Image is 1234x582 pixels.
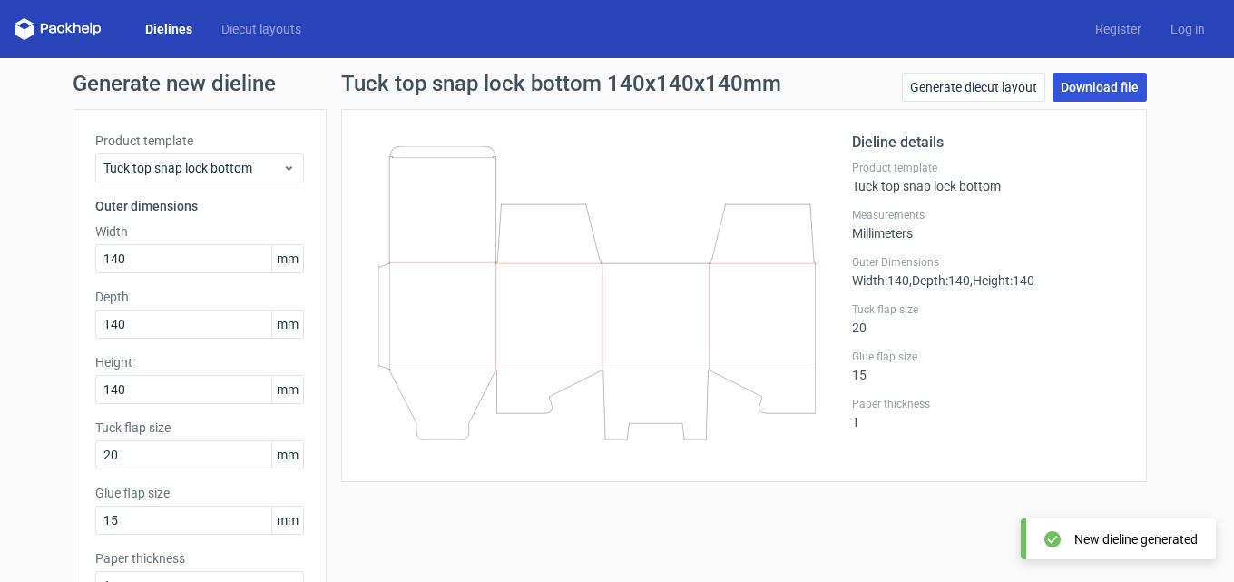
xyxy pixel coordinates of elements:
[852,302,1124,317] label: Tuck flap size
[95,419,304,437] label: Tuck flap size
[909,273,970,288] span: , Depth : 140
[95,197,304,215] h3: Outer dimensions
[852,161,1124,193] div: Tuck top snap lock bottom
[73,73,1161,94] h1: Generate new dieline
[1081,20,1156,38] a: Register
[852,397,1124,429] div: 1
[852,208,1124,241] div: Millimeters
[1156,20,1219,38] a: Log in
[95,288,304,306] label: Depth
[852,132,1124,153] h2: Dieline details
[902,73,1045,102] a: Generate diecut layout
[95,353,304,371] label: Height
[207,20,316,38] a: Diecut layouts
[341,73,781,94] h1: Tuck top snap lock bottom 140x140x140mm
[852,302,1124,335] div: 20
[852,273,909,288] span: Width : 140
[95,484,304,502] label: Glue flap size
[1053,73,1147,102] a: Download file
[271,507,303,534] span: mm
[271,441,303,469] span: mm
[852,208,1124,222] label: Measurements
[95,549,304,567] label: Paper thickness
[95,132,304,150] label: Product template
[852,397,1124,411] label: Paper thickness
[103,159,282,177] span: Tuck top snap lock bottom
[271,245,303,272] span: mm
[131,20,207,38] a: Dielines
[271,376,303,403] span: mm
[970,273,1034,288] span: , Height : 140
[852,350,1124,382] div: 15
[95,222,304,241] label: Width
[1074,530,1198,548] div: New dieline generated
[852,255,1124,270] label: Outer Dimensions
[852,161,1124,175] label: Product template
[271,311,303,338] span: mm
[852,350,1124,364] label: Glue flap size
